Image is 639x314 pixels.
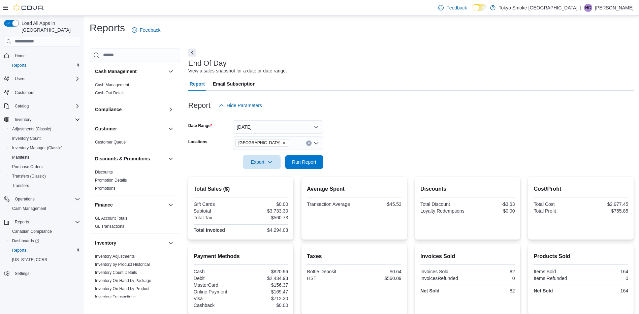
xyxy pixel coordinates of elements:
[9,125,54,133] a: Adjustments (Classic)
[356,201,402,207] div: $45.53
[307,269,353,274] div: Bottle Deposit
[12,164,43,169] span: Purchase Orders
[194,289,239,294] div: Online Payment
[95,186,116,191] span: Promotions
[90,214,180,233] div: Finance
[190,77,205,91] span: Report
[582,288,628,293] div: 164
[534,252,628,260] h2: Products Sold
[15,53,26,59] span: Home
[1,51,83,61] button: Home
[238,139,281,146] span: [GEOGRAPHIC_DATA]
[95,240,165,246] button: Inventory
[194,208,239,214] div: Subtotal
[9,163,80,171] span: Purchase Orders
[188,139,207,145] label: Locations
[1,101,83,111] button: Catalog
[95,278,151,283] a: Inventory On Hand by Package
[15,90,34,95] span: Customers
[9,172,80,180] span: Transfers (Classic)
[420,276,466,281] div: InvoicesRefunded
[90,138,180,149] div: Customer
[95,68,137,75] h3: Cash Management
[420,288,440,293] strong: Net Sold
[582,201,628,207] div: $2,977.45
[420,201,466,207] div: Total Discount
[95,286,149,291] a: Inventory On Hand by Product
[13,4,44,11] img: Cova
[9,182,32,190] a: Transfers
[95,155,165,162] button: Discounts & Promotions
[420,208,466,214] div: Loyalty Redemptions
[167,125,175,133] button: Customer
[194,296,239,301] div: Visa
[9,246,29,254] a: Reports
[242,201,288,207] div: $0.00
[9,256,80,264] span: Washington CCRS
[7,204,83,213] button: Cash Management
[95,254,135,259] a: Inventory Adjustments
[7,227,83,236] button: Canadian Compliance
[12,145,63,151] span: Inventory Manager (Classic)
[194,215,239,220] div: Total Tax
[95,155,150,162] h3: Discounts & Promotions
[12,116,34,124] button: Inventory
[582,276,628,281] div: 0
[4,48,80,296] nav: Complex example
[9,61,80,69] span: Reports
[1,194,83,204] button: Operations
[95,178,127,183] a: Promotion Details
[534,208,579,214] div: Total Profit
[235,139,289,147] span: Mount Pearl Commonwealth
[7,246,83,255] button: Reports
[420,252,515,260] h2: Invoices Sold
[446,4,467,11] span: Feedback
[15,196,35,202] span: Operations
[12,63,26,68] span: Reports
[95,262,150,267] a: Inventory by Product Historical
[7,171,83,181] button: Transfers (Classic)
[9,227,55,235] a: Canadian Compliance
[420,269,466,274] div: Invoices Sold
[1,88,83,97] button: Customers
[15,219,29,225] span: Reports
[129,23,163,37] a: Feedback
[15,117,31,122] span: Inventory
[7,255,83,264] button: [US_STATE] CCRS
[9,134,80,143] span: Inventory Count
[167,239,175,247] button: Inventory
[194,227,225,233] strong: Total Invoiced
[307,276,353,281] div: HST
[95,82,129,88] span: Cash Management
[194,282,239,288] div: MasterCard
[12,257,47,262] span: [US_STATE] CCRS
[140,27,160,33] span: Feedback
[1,269,83,278] button: Settings
[194,303,239,308] div: Cashback
[12,206,46,211] span: Cash Management
[12,270,32,278] a: Settings
[12,75,80,83] span: Users
[9,237,80,245] span: Dashboards
[95,294,136,299] a: Inventory Transactions
[7,153,83,162] button: Manifests
[95,106,165,113] button: Compliance
[9,182,80,190] span: Transfers
[95,240,116,246] h3: Inventory
[534,201,579,207] div: Total Cost
[95,125,117,132] h3: Customer
[582,208,628,214] div: $755.85
[469,288,515,293] div: 82
[9,172,49,180] a: Transfers (Classic)
[242,276,288,281] div: $2,434.93
[194,269,239,274] div: Cash
[9,227,80,235] span: Canadian Compliance
[9,144,65,152] a: Inventory Manager (Classic)
[307,252,402,260] h2: Taxes
[306,140,312,146] button: Clear input
[9,153,80,161] span: Manifests
[9,163,45,171] a: Purchase Orders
